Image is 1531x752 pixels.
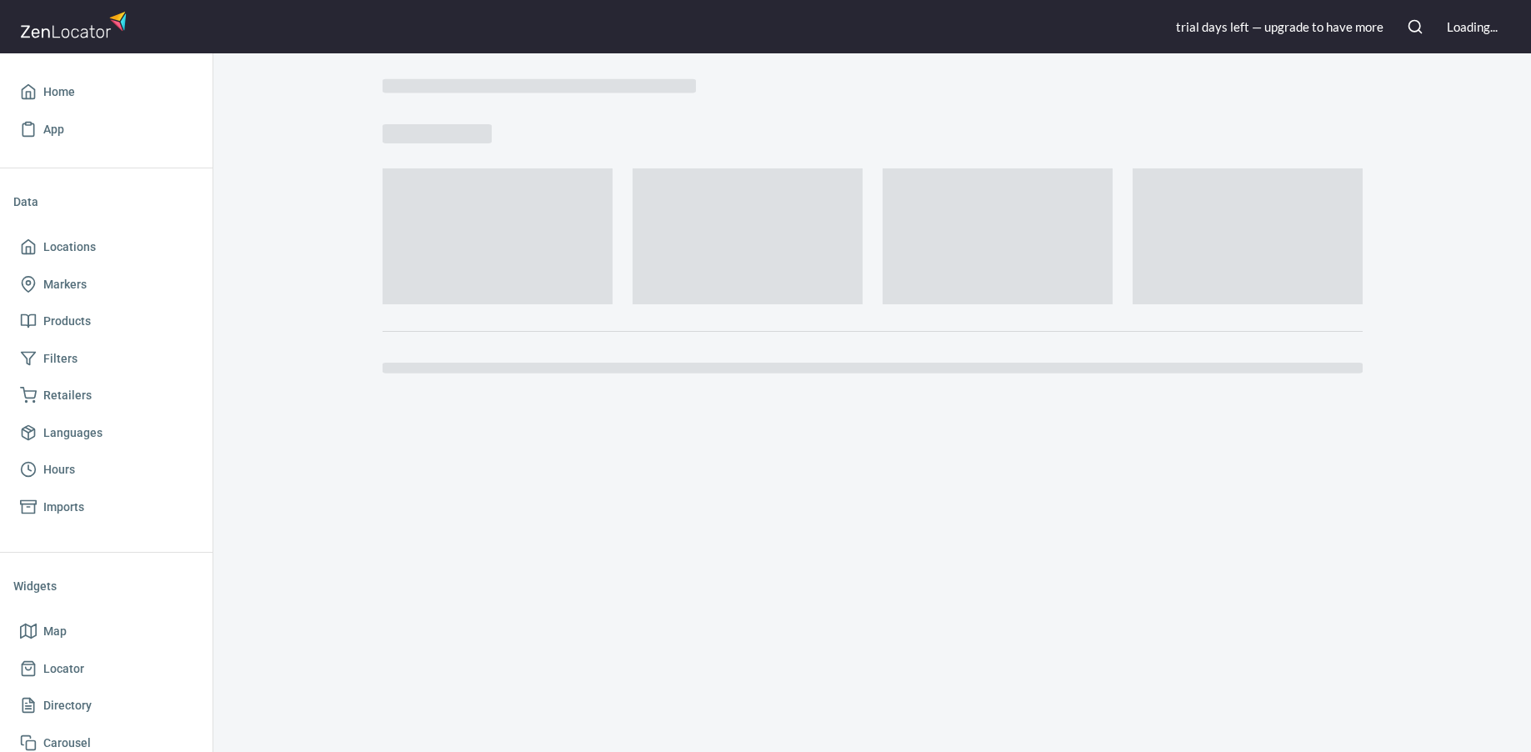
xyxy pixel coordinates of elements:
[1397,8,1433,45] button: Search
[13,566,199,606] li: Widgets
[13,266,199,303] a: Markers
[43,423,103,444] span: Languages
[43,621,67,642] span: Map
[13,613,199,650] a: Map
[13,182,199,222] li: Data
[13,451,199,489] a: Hours
[13,111,199,148] a: App
[43,348,78,369] span: Filters
[43,119,64,140] span: App
[13,489,199,526] a: Imports
[43,497,84,518] span: Imports
[13,650,199,688] a: Locator
[13,228,199,266] a: Locations
[13,687,199,724] a: Directory
[43,659,84,679] span: Locator
[13,73,199,111] a: Home
[43,237,96,258] span: Locations
[43,311,91,332] span: Products
[43,385,92,406] span: Retailers
[1447,18,1498,36] div: Loading...
[13,340,199,378] a: Filters
[43,695,92,716] span: Directory
[43,459,75,480] span: Hours
[13,377,199,414] a: Retailers
[20,7,132,43] img: zenlocator
[13,414,199,452] a: Languages
[1176,18,1383,36] div: trial day s left — upgrade to have more
[13,303,199,340] a: Products
[43,82,75,103] span: Home
[43,274,87,295] span: Markers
